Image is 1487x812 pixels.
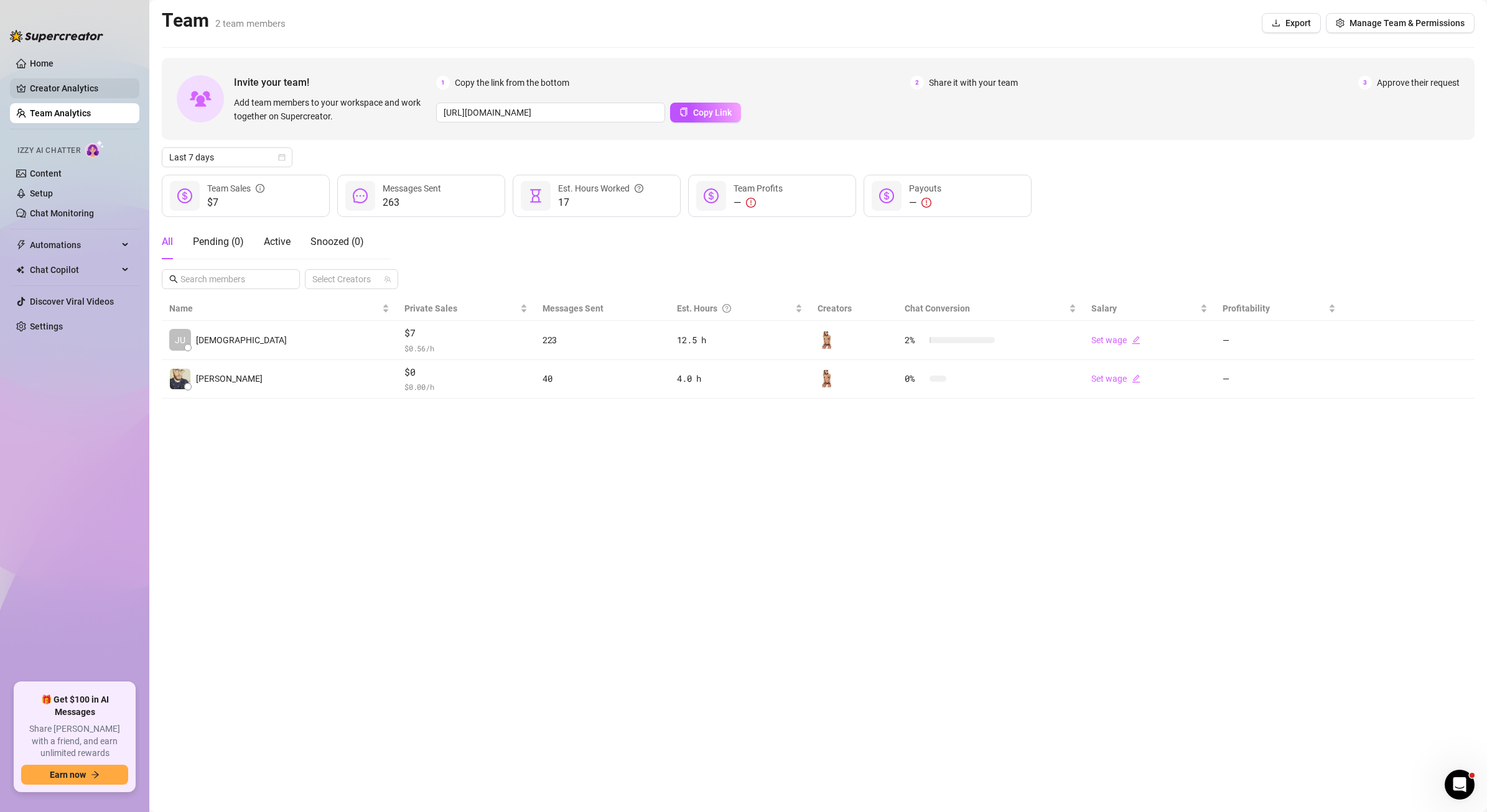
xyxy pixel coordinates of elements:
span: Payouts [909,183,941,193]
span: $ 0.00 /h [404,381,528,393]
div: Team Sales [207,182,264,195]
th: Creators [810,297,897,321]
span: Snoozed ( 0 ) [310,236,364,247]
a: Setup [30,188,53,198]
a: Set wageedit [1091,335,1140,345]
span: info-circle [256,182,264,195]
span: Private Sales [404,303,457,313]
span: 2 % [905,333,925,347]
span: Last 7 days [169,148,285,167]
img: logo-BBDzfeDw.svg [10,30,103,42]
span: 2 [910,76,924,90]
span: Automations [30,235,118,255]
span: Name [169,302,380,315]
span: copy [679,108,688,116]
a: Content [30,168,62,178]
span: $0 [404,365,528,380]
span: exclamation-circle [921,198,931,208]
img: Chat Copilot [16,265,24,274]
span: Messages Sent [383,183,441,193]
span: Copy Link [693,108,732,118]
div: — [909,195,941,210]
span: Active [264,236,291,247]
span: dollar-circle [879,188,894,203]
button: Copy Link [670,103,741,122]
td: — [1215,321,1343,360]
h2: Team [162,9,286,32]
span: hourglass [528,188,543,203]
span: calendar [278,154,286,161]
span: Manage Team & Permissions [1349,18,1465,28]
span: 2 team members [215,18,286,29]
img: AI Chatter [85,140,105,158]
span: Add team members to your workspace and work together on Supercreator. [234,96,431,123]
span: Izzy AI Chatter [17,145,80,157]
span: $ 0.56 /h [404,342,528,354]
div: Est. Hours Worked [558,182,643,195]
img: Tiffany [818,370,836,387]
span: Share [PERSON_NAME] with a friend, and earn unlimited rewards [21,723,128,760]
span: Export [1285,18,1311,28]
td: — [1215,360,1343,399]
span: 🎁 Get $100 in AI Messages [21,694,128,718]
span: message [353,188,368,203]
span: Earn now [50,770,86,780]
a: Settings [30,321,63,331]
div: Pending ( 0 ) [193,234,244,249]
span: thunderbolt [16,240,26,250]
span: Share it with your team [929,76,1018,90]
button: Earn nowarrow-right [21,765,128,785]
span: Chat Conversion [905,303,970,313]
span: question-circle [635,182,643,195]
span: Team Profits [734,183,783,193]
div: — [734,195,783,210]
input: Search members [180,272,282,286]
span: [DEMOGRAPHIC_DATA] [196,333,287,347]
span: 3 [1358,76,1372,90]
span: exclamation-circle [746,198,756,208]
button: Export [1262,13,1321,33]
span: dollar-circle [704,188,719,203]
span: dollar-circle [177,188,192,203]
span: 17 [558,195,643,210]
div: 40 [543,372,663,385]
a: Set wageedit [1091,374,1140,384]
span: JU [175,333,185,347]
span: 263 [383,195,441,210]
span: team [384,275,391,283]
iframe: Intercom live chat [1445,770,1475,800]
a: Discover Viral Videos [30,297,114,307]
button: Manage Team & Permissions [1326,13,1475,33]
a: Home [30,58,54,68]
span: setting [1336,19,1345,27]
span: Invite your team! [234,75,436,90]
span: search [169,275,178,284]
span: Chat Copilot [30,260,118,280]
span: Salary [1091,303,1117,313]
a: Team Analytics [30,108,91,118]
a: Creator Analytics [30,78,129,98]
div: All [162,234,173,249]
span: Messages Sent [543,303,604,313]
span: Profitability [1223,303,1270,313]
span: question-circle [722,302,731,315]
span: $7 [207,195,264,210]
span: [PERSON_NAME] [196,372,263,385]
span: edit [1132,336,1140,344]
span: arrow-right [91,770,100,779]
div: 4.0 h [677,372,802,385]
div: 223 [543,333,663,347]
span: 1 [436,76,450,90]
span: 0 % [905,372,925,385]
div: 12.5 h [677,333,802,347]
span: Copy the link from the bottom [455,76,569,90]
span: $7 [404,326,528,341]
span: edit [1132,374,1140,383]
span: download [1272,19,1280,27]
div: Est. Hours [677,302,792,315]
a: Chat Monitoring [30,208,94,218]
img: Tiffany [818,331,836,349]
img: Alexandre Nicol… [170,369,190,389]
th: Name [162,297,397,321]
span: Approve their request [1377,76,1460,90]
